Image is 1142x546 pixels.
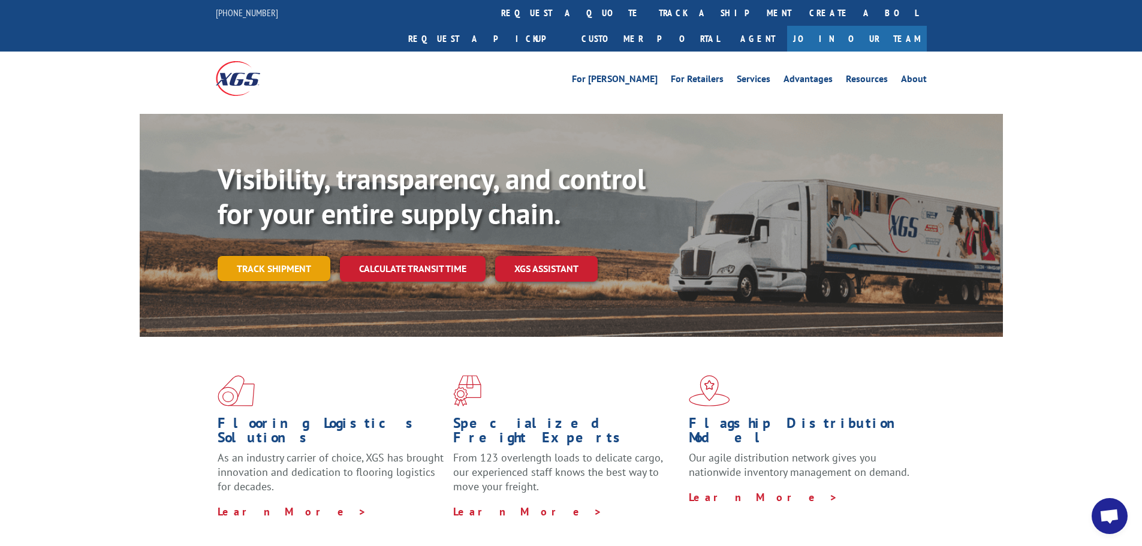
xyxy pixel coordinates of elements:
[689,451,909,479] span: Our agile distribution network gives you nationwide inventory management on demand.
[218,416,444,451] h1: Flooring Logistics Solutions
[340,256,486,282] a: Calculate transit time
[218,505,367,518] a: Learn More >
[453,451,680,504] p: From 123 overlength loads to delicate cargo, our experienced staff knows the best way to move you...
[399,26,572,52] a: Request a pickup
[495,256,598,282] a: XGS ASSISTANT
[572,26,728,52] a: Customer Portal
[1092,498,1128,534] a: Open chat
[728,26,787,52] a: Agent
[846,74,888,88] a: Resources
[453,416,680,451] h1: Specialized Freight Experts
[218,451,444,493] span: As an industry carrier of choice, XGS has brought innovation and dedication to flooring logistics...
[453,505,602,518] a: Learn More >
[218,375,255,406] img: xgs-icon-total-supply-chain-intelligence-red
[216,7,278,19] a: [PHONE_NUMBER]
[689,416,915,451] h1: Flagship Distribution Model
[787,26,927,52] a: Join Our Team
[737,74,770,88] a: Services
[453,375,481,406] img: xgs-icon-focused-on-flooring-red
[671,74,724,88] a: For Retailers
[784,74,833,88] a: Advantages
[901,74,927,88] a: About
[689,490,838,504] a: Learn More >
[218,256,330,281] a: Track shipment
[218,160,646,232] b: Visibility, transparency, and control for your entire supply chain.
[572,74,658,88] a: For [PERSON_NAME]
[689,375,730,406] img: xgs-icon-flagship-distribution-model-red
